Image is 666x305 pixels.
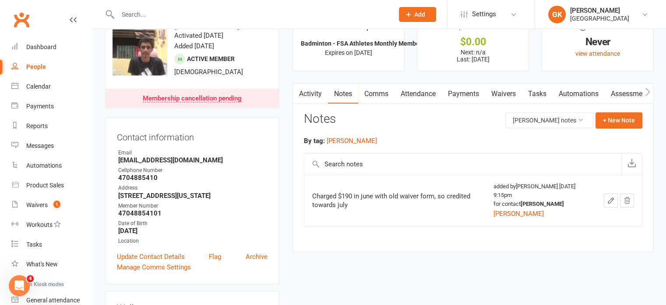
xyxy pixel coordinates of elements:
div: $0.00 [425,37,521,47]
a: Product Sales [11,176,92,195]
input: Search... [115,8,388,21]
div: [PERSON_NAME] • 56m ago [14,212,88,217]
a: Reports [11,116,92,136]
button: Add [399,7,436,22]
div: There are a couple of really great customisations that you might want to look at next. These are: [14,87,137,113]
div: Calendar [26,83,51,90]
a: Assessments [605,84,658,104]
button: Gif picker [28,238,35,245]
a: Update Contact Details [117,251,185,262]
button: Send a message… [150,234,164,248]
a: Activity [293,84,328,104]
button: Upload attachment [42,238,49,245]
button: go back [6,4,22,20]
button: + New Note [596,112,642,128]
a: Notes [328,84,358,104]
div: Looks like you are really making the most of your free trial. I can see you've added membership p... [14,49,137,83]
a: Attendance [395,84,442,104]
p: Active over [DATE] [42,11,95,20]
div: Memberships [323,22,374,38]
div: People [26,63,46,70]
div: Date of Birth [118,219,268,228]
h1: [PERSON_NAME] [42,4,99,11]
strong: 47048854101 [118,209,268,217]
a: Comms [358,84,395,104]
div: Hi [PERSON_NAME],Looks like you are really making the most of your free trial. I can see you've a... [7,30,144,210]
button: [PERSON_NAME] [327,136,377,146]
a: Tasks [11,235,92,255]
div: Member Number [118,202,268,210]
div: Membership cancellation pending [143,95,242,102]
span: Settings [472,4,496,24]
a: Waivers 1 [11,195,92,215]
span: Add [414,11,425,18]
li: Setting up your marketing website. [21,136,137,144]
img: image1752111296.png [113,21,167,75]
div: Automations [26,162,62,169]
div: Hi [PERSON_NAME], [14,36,137,44]
div: GK [548,6,566,23]
h3: Contact information [117,129,268,142]
div: What's New [26,261,58,268]
input: Search notes [304,154,621,175]
strong: [STREET_ADDRESS][US_STATE] [118,192,268,200]
textarea: Message… [7,219,168,234]
div: [GEOGRAPHIC_DATA] [570,14,629,22]
div: Messages [26,142,54,149]
a: Flag [209,251,221,262]
div: $ Balance [458,22,489,37]
span: 1 [53,201,60,208]
button: [PERSON_NAME] [493,208,544,219]
div: General attendance [26,297,80,304]
strong: 4704885410 [118,174,268,182]
span: Expires on [DATE] [325,49,372,56]
li: Custom fields for your prospects or members, and [21,118,137,134]
span: Active member [187,55,235,62]
button: Emoji picker [14,238,21,245]
a: view attendance [575,50,620,57]
div: Address [118,184,268,192]
span: 4 [27,275,34,282]
div: Cellphone Number [118,166,268,175]
div: Thanks [14,196,137,205]
div: Reports [26,122,48,129]
strong: Badminton - FSA Athletes Monthly Membershi... [301,40,435,47]
p: Next: n/a Last: [DATE] [425,49,521,63]
button: Home [153,4,169,20]
a: Automations [11,156,92,176]
a: Archive [246,251,268,262]
span: [DEMOGRAPHIC_DATA] [174,68,243,76]
a: Clubworx [11,9,32,31]
img: Profile image for David [25,5,39,19]
div: Email [118,149,268,157]
strong: [DATE] [118,227,268,235]
a: Workouts [11,215,92,235]
a: Waivers [485,84,522,104]
div: for contact [493,200,588,208]
iframe: Intercom live chat [9,275,30,296]
div: added by [PERSON_NAME] [DATE] 9:15pm [493,182,588,219]
div: Product Sales [26,182,64,189]
div: Dashboard [26,43,56,50]
a: Messages [11,136,92,156]
i: ✓ [323,23,328,32]
div: Tasks [26,241,42,248]
button: [PERSON_NAME] notes [505,112,593,128]
a: Calendar [11,77,92,97]
div: Waivers [26,201,48,208]
strong: [PERSON_NAME] [521,201,564,207]
strong: By tag: [304,137,325,145]
div: Workouts [26,221,53,228]
div: Last visit [580,22,616,37]
div: Location [118,237,268,245]
a: Payments [442,84,485,104]
a: Dashboard [11,37,92,57]
strong: [EMAIL_ADDRESS][DOMAIN_NAME] [118,156,268,164]
a: Automations [553,84,605,104]
a: People [11,57,92,77]
time: Activated [DATE] [174,32,223,39]
time: Added [DATE] [174,42,214,50]
div: [PERSON_NAME] [570,7,629,14]
a: What's New [11,255,92,274]
a: Payments [11,97,92,116]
